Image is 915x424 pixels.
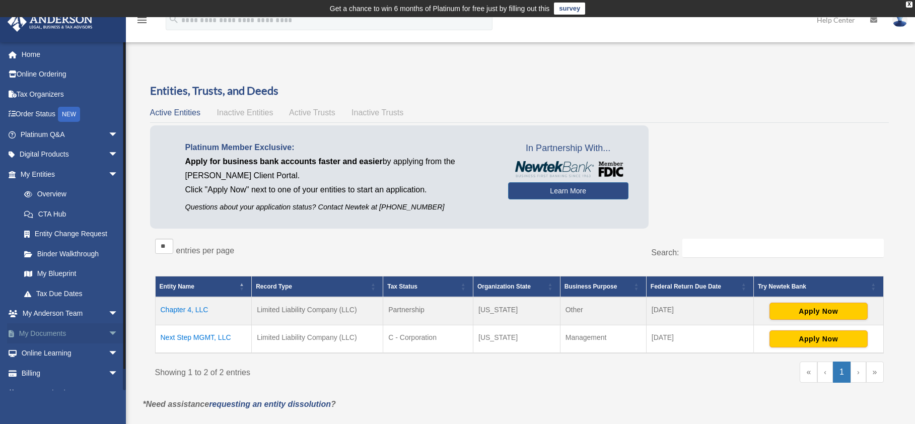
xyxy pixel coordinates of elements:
[14,224,128,244] a: Entity Change Request
[800,362,817,383] a: First
[7,323,133,343] a: My Documentsarrow_drop_down
[7,145,133,165] a: Digital Productsarrow_drop_down
[155,276,252,297] th: Entity Name: Activate to invert sorting
[14,264,128,284] a: My Blueprint
[7,124,133,145] a: Platinum Q&Aarrow_drop_down
[383,297,473,325] td: Partnership
[14,204,128,224] a: CTA Hub
[160,283,194,290] span: Entity Name
[185,155,493,183] p: by applying from the [PERSON_NAME] Client Portal.
[7,343,133,364] a: Online Learningarrow_drop_down
[108,363,128,384] span: arrow_drop_down
[753,276,883,297] th: Try Newtek Bank : Activate to sort
[108,164,128,185] span: arrow_drop_down
[473,297,560,325] td: [US_STATE]
[560,297,646,325] td: Other
[252,276,383,297] th: Record Type: Activate to sort
[560,276,646,297] th: Business Purpose: Activate to sort
[7,164,128,184] a: My Entitiesarrow_drop_down
[473,325,560,353] td: [US_STATE]
[387,283,417,290] span: Tax Status
[58,107,80,122] div: NEW
[383,276,473,297] th: Tax Status: Activate to sort
[646,325,753,353] td: [DATE]
[256,283,292,290] span: Record Type
[351,108,403,117] span: Inactive Trusts
[176,246,235,255] label: entries per page
[477,283,531,290] span: Organization State
[155,325,252,353] td: Next Step MGMT, LLC
[560,325,646,353] td: Management
[155,362,512,380] div: Showing 1 to 2 of 2 entries
[108,304,128,324] span: arrow_drop_down
[217,108,273,117] span: Inactive Entities
[108,124,128,145] span: arrow_drop_down
[646,276,753,297] th: Federal Return Due Date: Activate to sort
[14,284,128,304] a: Tax Due Dates
[289,108,335,117] span: Active Trusts
[892,13,907,27] img: User Pic
[252,297,383,325] td: Limited Liability Company (LLC)
[108,343,128,364] span: arrow_drop_down
[14,244,128,264] a: Binder Walkthrough
[185,140,493,155] p: Platinum Member Exclusive:
[150,83,889,99] h3: Entities, Trusts, and Deeds
[833,362,851,383] a: 1
[7,363,133,383] a: Billingarrow_drop_down
[7,44,133,64] a: Home
[108,323,128,344] span: arrow_drop_down
[866,362,884,383] a: Last
[5,12,96,32] img: Anderson Advisors Platinum Portal
[330,3,550,15] div: Get a chance to win 6 months of Platinum for free just by filling out this
[508,182,628,199] a: Learn More
[651,283,721,290] span: Federal Return Due Date
[7,304,133,324] a: My Anderson Teamarrow_drop_down
[7,64,133,85] a: Online Ordering
[14,184,123,204] a: Overview
[7,84,133,104] a: Tax Organizers
[554,3,585,15] a: survey
[155,297,252,325] td: Chapter 4, LLC
[136,18,148,26] a: menu
[817,362,833,383] a: Previous
[252,325,383,353] td: Limited Liability Company (LLC)
[7,104,133,125] a: Order StatusNEW
[565,283,617,290] span: Business Purpose
[646,297,753,325] td: [DATE]
[108,145,128,165] span: arrow_drop_down
[513,161,623,177] img: NewtekBankLogoSM.png
[769,330,868,347] button: Apply Now
[769,303,868,320] button: Apply Now
[150,108,200,117] span: Active Entities
[168,14,179,25] i: search
[651,248,679,257] label: Search:
[143,400,336,408] em: *Need assistance ?
[906,2,912,8] div: close
[185,201,493,214] p: Questions about your application status? Contact Newtek at [PHONE_NUMBER]
[136,14,148,26] i: menu
[508,140,628,157] span: In Partnership With...
[851,362,866,383] a: Next
[209,400,331,408] a: requesting an entity dissolution
[383,325,473,353] td: C - Corporation
[473,276,560,297] th: Organization State: Activate to sort
[7,383,133,403] a: Events Calendar
[185,183,493,197] p: Click "Apply Now" next to one of your entities to start an application.
[758,280,868,293] div: Try Newtek Bank
[185,157,383,166] span: Apply for business bank accounts faster and easier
